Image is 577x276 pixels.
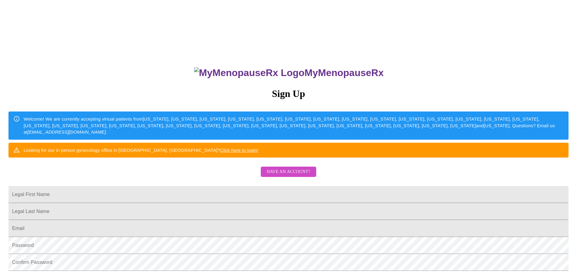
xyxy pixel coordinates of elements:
h3: Sign Up [8,88,569,99]
a: Have an account? [259,173,318,178]
em: [EMAIL_ADDRESS][DOMAIN_NAME] [28,129,106,135]
button: Have an account? [261,167,316,177]
a: Click here to login! [220,148,258,153]
span: Have an account? [267,168,310,176]
h3: MyMenopauseRx [9,67,569,78]
div: Welcome! We are currently accepting virtual patients from [US_STATE], [US_STATE], [US_STATE], [US... [24,113,564,138]
img: MyMenopauseRx Logo [194,67,304,78]
div: Looking for our in person gynecology office in [GEOGRAPHIC_DATA], [GEOGRAPHIC_DATA]? [24,145,258,156]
